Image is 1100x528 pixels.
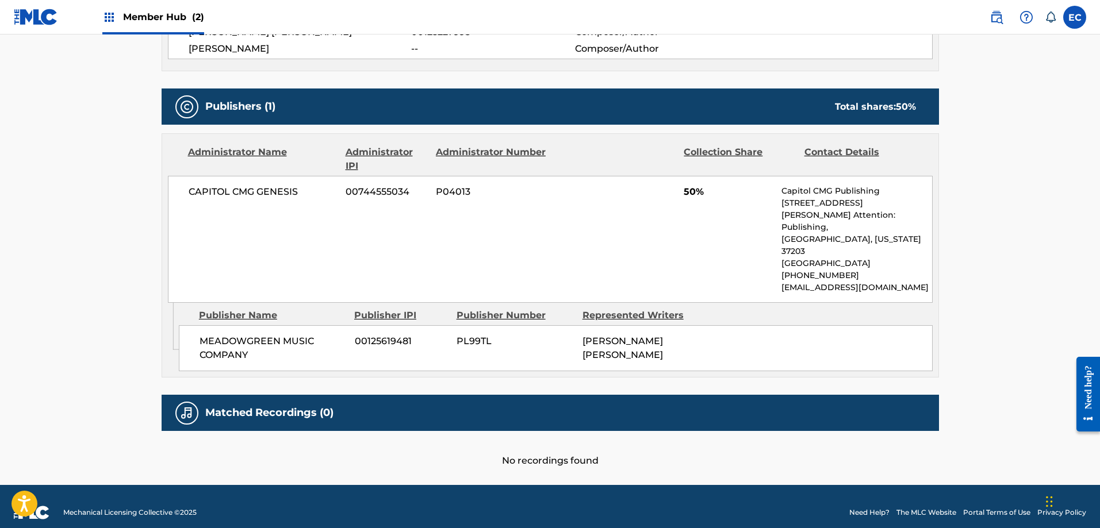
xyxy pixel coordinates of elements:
div: Publisher IPI [354,309,448,322]
span: Composer/Author [575,42,724,56]
h5: Matched Recordings (0) [205,406,334,419]
span: [PERSON_NAME] [189,42,412,56]
div: Notifications [1045,11,1056,23]
span: 50% [684,185,773,199]
span: CAPITOL CMG GENESIS [189,185,338,199]
p: [GEOGRAPHIC_DATA] [781,257,932,269]
p: [STREET_ADDRESS][PERSON_NAME] Attention: Publishing, [781,197,932,233]
div: Represented Writers [582,309,700,322]
iframe: Chat Widget [1042,473,1100,528]
a: Need Help? [849,507,890,518]
div: Administrator IPI [346,145,427,173]
h5: Publishers (1) [205,100,275,113]
span: [PERSON_NAME] [PERSON_NAME] [582,336,663,360]
p: [EMAIL_ADDRESS][DOMAIN_NAME] [781,282,932,294]
span: P04013 [436,185,547,199]
div: Total shares: [835,100,916,114]
span: 00125619481 [355,334,448,348]
img: Publishers [180,100,194,114]
div: Contact Details [804,145,916,173]
img: Matched Recordings [180,406,194,420]
span: 50 % [896,101,916,112]
p: [PHONE_NUMBER] [781,269,932,282]
div: Help [1015,6,1038,29]
span: (2) [192,11,204,22]
div: User Menu [1063,6,1086,29]
p: [GEOGRAPHIC_DATA], [US_STATE] 37203 [781,233,932,257]
span: PL99TL [457,334,574,348]
span: Member Hub [123,10,204,24]
span: Mechanical Licensing Collective © 2025 [63,507,197,518]
a: Public Search [985,6,1008,29]
p: Capitol CMG Publishing [781,185,932,197]
span: 00744555034 [346,185,427,199]
a: The MLC Website [896,507,956,518]
img: logo [14,506,49,519]
div: Administrator Name [188,145,337,173]
img: MLC Logo [14,9,58,25]
iframe: Resource Center [1068,348,1100,441]
div: Collection Share [684,145,795,173]
img: Top Rightsholders [102,10,116,24]
a: Portal Terms of Use [963,507,1030,518]
span: MEADOWGREEN MUSIC COMPANY [200,334,346,362]
div: Drag [1046,484,1053,519]
div: Administrator Number [436,145,547,173]
a: Privacy Policy [1037,507,1086,518]
img: help [1019,10,1033,24]
div: Publisher Number [457,309,574,322]
div: Publisher Name [199,309,346,322]
span: -- [411,42,574,56]
img: search [990,10,1003,24]
div: No recordings found [162,431,939,468]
